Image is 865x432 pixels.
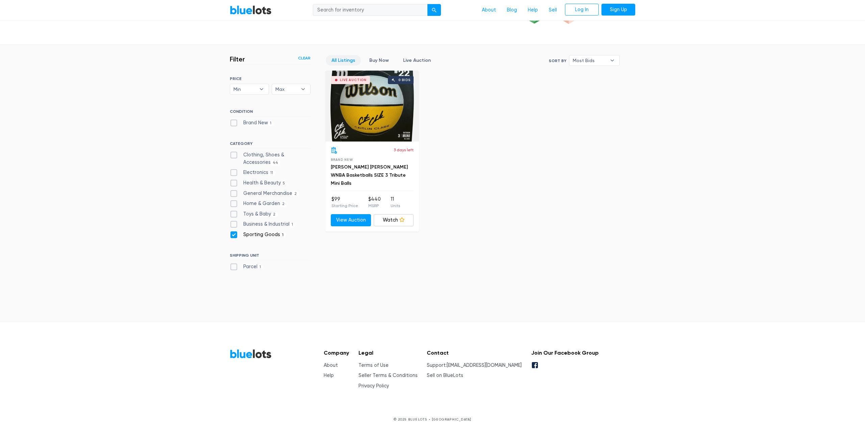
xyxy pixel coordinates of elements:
[230,200,287,207] label: Home & Garden
[257,264,263,270] span: 1
[230,169,275,176] label: Electronics
[427,350,522,356] h5: Contact
[549,58,566,64] label: Sort By
[230,221,295,228] label: Business & Industrial
[271,212,278,217] span: 2
[565,4,599,16] a: Log In
[230,76,311,81] h6: PRICE
[326,55,361,66] a: All Listings
[374,214,414,226] a: Watch
[522,4,543,17] a: Help
[359,373,418,378] a: Seller Terms & Conditions
[230,263,263,271] label: Parcel
[340,78,367,82] div: Live Auction
[230,253,311,260] h6: SHIPPING UNIT
[281,181,287,186] span: 5
[313,4,428,16] input: Search for inventory
[391,196,400,209] li: 11
[230,109,311,117] h6: CONDITION
[331,214,371,226] a: View Auction
[397,55,437,66] a: Live Auction
[543,4,562,17] a: Sell
[476,4,501,17] a: About
[230,179,287,187] label: Health & Beauty
[254,84,269,94] b: ▾
[331,164,408,186] a: [PERSON_NAME] [PERSON_NAME] WNBA Basketballs SIZE 3 Tribute Mini Balls
[292,191,299,197] span: 2
[331,196,358,209] li: $99
[325,71,419,142] a: Live Auction 0 bids
[394,147,414,153] p: 3 days left
[230,190,299,197] label: General Merchandise
[230,151,311,166] label: Clothing, Shoes & Accessories
[359,383,389,389] a: Privacy Policy
[230,417,635,422] p: © 2025 BLUELOTS • [GEOGRAPHIC_DATA]
[324,373,334,378] a: Help
[230,231,286,238] label: Sporting Goods
[364,55,395,66] a: Buy Now
[230,141,311,149] h6: CATEGORY
[573,55,607,66] span: Most Bids
[233,84,256,94] span: Min
[230,119,274,127] label: Brand New
[230,349,272,359] a: BlueLots
[427,362,522,369] li: Support:
[268,171,275,176] span: 11
[298,55,311,61] a: Clear
[290,222,295,228] span: 1
[359,362,389,368] a: Terms of Use
[271,160,280,166] span: 44
[324,350,349,356] h5: Company
[268,121,274,126] span: 1
[230,55,245,63] h3: Filter
[280,232,286,238] span: 1
[275,84,298,94] span: Max
[391,203,400,209] p: Units
[368,203,381,209] p: MSRP
[324,362,338,368] a: About
[331,203,358,209] p: Starting Price
[280,201,287,207] span: 2
[501,4,522,17] a: Blog
[359,350,418,356] h5: Legal
[601,4,635,16] a: Sign Up
[331,158,353,161] span: Brand New
[296,84,310,94] b: ▾
[230,5,272,15] a: BlueLots
[368,196,381,209] li: $440
[447,362,522,368] a: [EMAIL_ADDRESS][DOMAIN_NAME]
[398,78,411,82] div: 0 bids
[531,350,599,356] h5: Join Our Facebook Group
[605,55,619,66] b: ▾
[427,373,463,378] a: Sell on BlueLots
[230,210,278,218] label: Toys & Baby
